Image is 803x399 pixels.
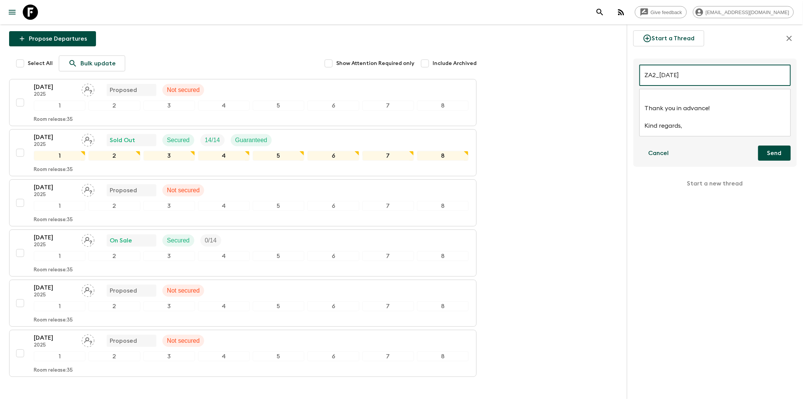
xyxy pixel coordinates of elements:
[34,267,73,273] p: Room release: 35
[34,133,76,142] p: [DATE]
[34,351,85,361] div: 1
[82,86,94,92] span: Assign pack leader
[28,60,53,67] span: Select All
[9,179,477,226] button: [DATE]2025Assign pack leaderProposedNot secured12345678Room release:35
[253,201,304,211] div: 5
[34,82,76,92] p: [DATE]
[34,217,73,223] p: Room release: 35
[198,301,250,311] div: 4
[362,151,414,161] div: 7
[758,146,791,161] button: Send
[253,101,304,111] div: 5
[9,230,477,277] button: [DATE]2025Assign pack leaderOn SaleSecuredTrip Fill12345678Room release:35
[205,136,220,145] p: 14 / 14
[162,285,204,297] div: Not secured
[143,301,195,311] div: 3
[362,251,414,261] div: 7
[162,184,204,196] div: Not secured
[82,136,94,142] span: Assign pack leader
[362,301,414,311] div: 7
[9,280,477,327] button: [DATE]2025Assign pack leaderProposedNot secured12345678Room release:35
[162,134,194,146] div: Secured
[633,30,704,46] button: Start a Thread
[110,186,137,195] p: Proposed
[82,236,94,242] span: Assign pack leader
[633,173,797,194] p: Start a new thread
[362,101,414,111] div: 7
[336,60,414,67] span: Show Attention Required only
[253,151,304,161] div: 5
[5,5,20,20] button: menu
[34,333,76,342] p: [DATE]
[34,342,76,348] p: 2025
[34,301,85,311] div: 1
[9,330,477,377] button: [DATE]2025Assign pack leaderProposedNot secured12345678Room release:35
[307,101,359,111] div: 6
[167,186,200,195] p: Not secured
[34,183,76,192] p: [DATE]
[200,234,221,247] div: Trip Fill
[307,301,359,311] div: 6
[34,292,76,298] p: 2025
[417,201,469,211] div: 8
[162,84,204,96] div: Not secured
[167,236,190,245] p: Secured
[80,59,116,68] p: Bulk update
[198,251,250,261] div: 4
[417,351,469,361] div: 8
[34,192,76,198] p: 2025
[88,101,140,111] div: 2
[34,117,73,123] p: Room release: 35
[198,151,250,161] div: 4
[59,55,125,71] a: Bulk update
[34,283,76,292] p: [DATE]
[143,151,195,161] div: 3
[88,151,140,161] div: 2
[9,129,477,176] button: [DATE]2025Assign pack leaderSold OutSecuredTrip FillGuaranteed12345678Room release:35
[9,79,477,126] button: [DATE]2025Assign pack leaderProposedNot secured12345678Room release:35
[307,201,359,211] div: 6
[307,251,359,261] div: 6
[645,95,786,130] textarea: Good day, Team, Please may you kindly grant me access to the manifest, so that I can download it ...
[307,351,359,361] div: 6
[110,136,135,145] p: Sold Out
[110,85,137,95] p: Proposed
[110,336,137,345] p: Proposed
[34,317,73,323] p: Room release: 35
[34,92,76,98] p: 2025
[167,286,200,295] p: Not secured
[417,151,469,161] div: 8
[82,337,94,343] span: Assign pack leader
[235,136,268,145] p: Guaranteed
[143,201,195,211] div: 3
[205,236,217,245] p: 0 / 14
[162,335,204,347] div: Not secured
[88,201,140,211] div: 2
[200,134,225,146] div: Trip Fill
[702,9,794,15] span: [EMAIL_ADDRESS][DOMAIN_NAME]
[253,301,304,311] div: 5
[143,101,195,111] div: 3
[143,351,195,361] div: 3
[362,201,414,211] div: 7
[162,234,194,247] div: Secured
[143,251,195,261] div: 3
[647,9,686,15] span: Give feedback
[88,251,140,261] div: 2
[417,301,469,311] div: 8
[34,101,85,111] div: 1
[34,151,85,161] div: 1
[635,6,687,18] a: Give feedback
[433,60,477,67] span: Include Archived
[34,251,85,261] div: 1
[592,5,608,20] button: search adventures
[82,287,94,293] span: Assign pack leader
[198,101,250,111] div: 4
[253,351,304,361] div: 5
[88,351,140,361] div: 2
[34,233,76,242] p: [DATE]
[34,201,85,211] div: 1
[88,301,140,311] div: 2
[110,286,137,295] p: Proposed
[34,367,73,374] p: Room release: 35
